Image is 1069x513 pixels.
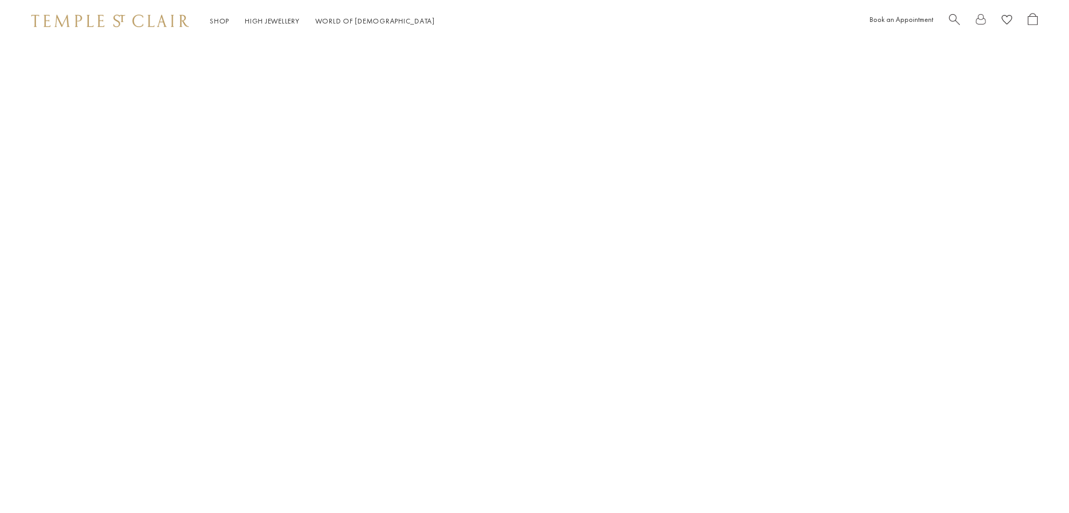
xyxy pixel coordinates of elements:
[949,13,960,29] a: Search
[245,16,300,26] a: High JewelleryHigh Jewellery
[1002,13,1012,29] a: View Wishlist
[315,16,435,26] a: World of [DEMOGRAPHIC_DATA]World of [DEMOGRAPHIC_DATA]
[210,15,435,28] nav: Main navigation
[31,15,189,27] img: Temple St. Clair
[210,16,229,26] a: ShopShop
[870,15,933,24] a: Book an Appointment
[1028,13,1038,29] a: Open Shopping Bag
